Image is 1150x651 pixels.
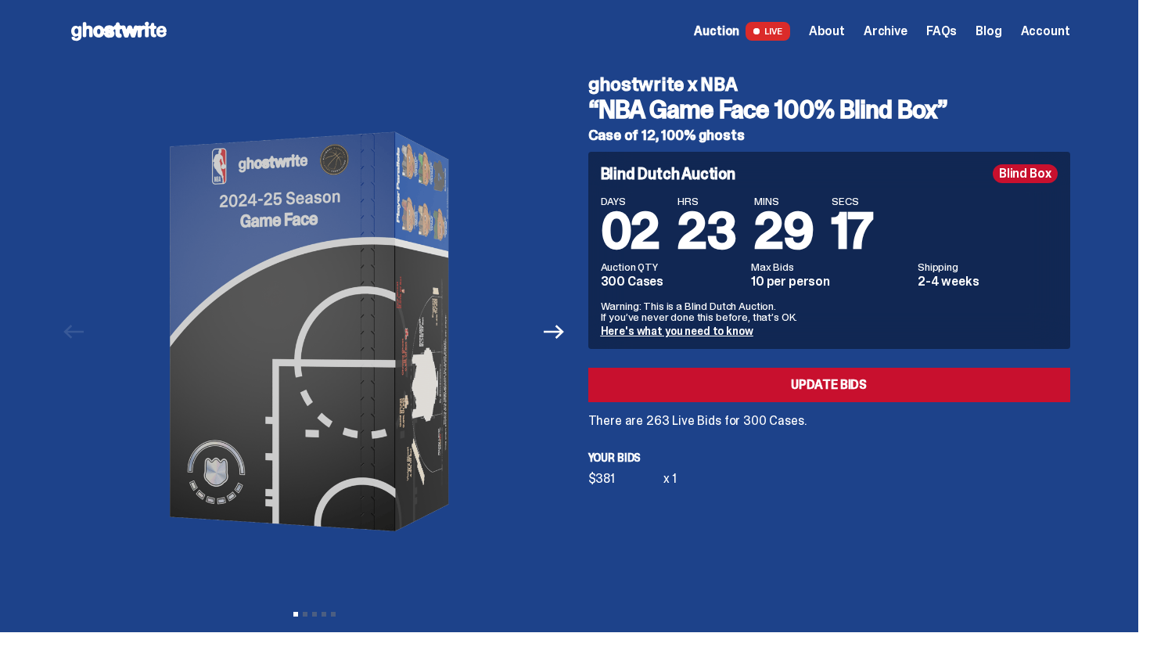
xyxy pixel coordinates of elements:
[588,128,1070,142] h5: Case of 12, 100% ghosts
[588,75,1070,94] h4: ghostwrite x NBA
[832,199,873,264] span: 17
[677,199,735,264] span: 23
[746,22,790,41] span: LIVE
[754,199,813,264] span: 29
[588,97,1070,122] h3: “NBA Game Face 100% Blind Box”
[293,612,298,617] button: View slide 1
[588,415,1070,427] p: There are 263 Live Bids for 300 Cases.
[601,261,742,272] dt: Auction QTY
[588,452,1070,463] p: Your bids
[694,25,739,38] span: Auction
[926,25,957,38] a: FAQs
[322,612,326,617] button: View slide 4
[864,25,907,38] a: Archive
[754,196,813,207] span: MINS
[537,315,572,349] button: Next
[601,300,1058,322] p: Warning: This is a Blind Dutch Auction. If you’ve never done this before, that’s OK.
[331,612,336,617] button: View slide 5
[303,612,307,617] button: View slide 2
[1021,25,1070,38] a: Account
[601,196,659,207] span: DAYS
[993,164,1058,183] div: Blind Box
[588,368,1070,402] a: Update Bids
[601,324,753,338] a: Here's what you need to know
[663,473,677,485] div: x 1
[677,196,735,207] span: HRS
[832,196,873,207] span: SECS
[918,275,1058,288] dd: 2-4 weeks
[588,473,663,485] div: $381
[312,612,317,617] button: View slide 3
[809,25,845,38] a: About
[601,199,659,264] span: 02
[601,166,735,182] h4: Blind Dutch Auction
[751,261,908,272] dt: Max Bids
[751,275,908,288] dd: 10 per person
[99,63,530,601] img: NBA-Hero-1.png
[918,261,1058,272] dt: Shipping
[601,275,742,288] dd: 300 Cases
[694,22,789,41] a: Auction LIVE
[976,25,1001,38] a: Blog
